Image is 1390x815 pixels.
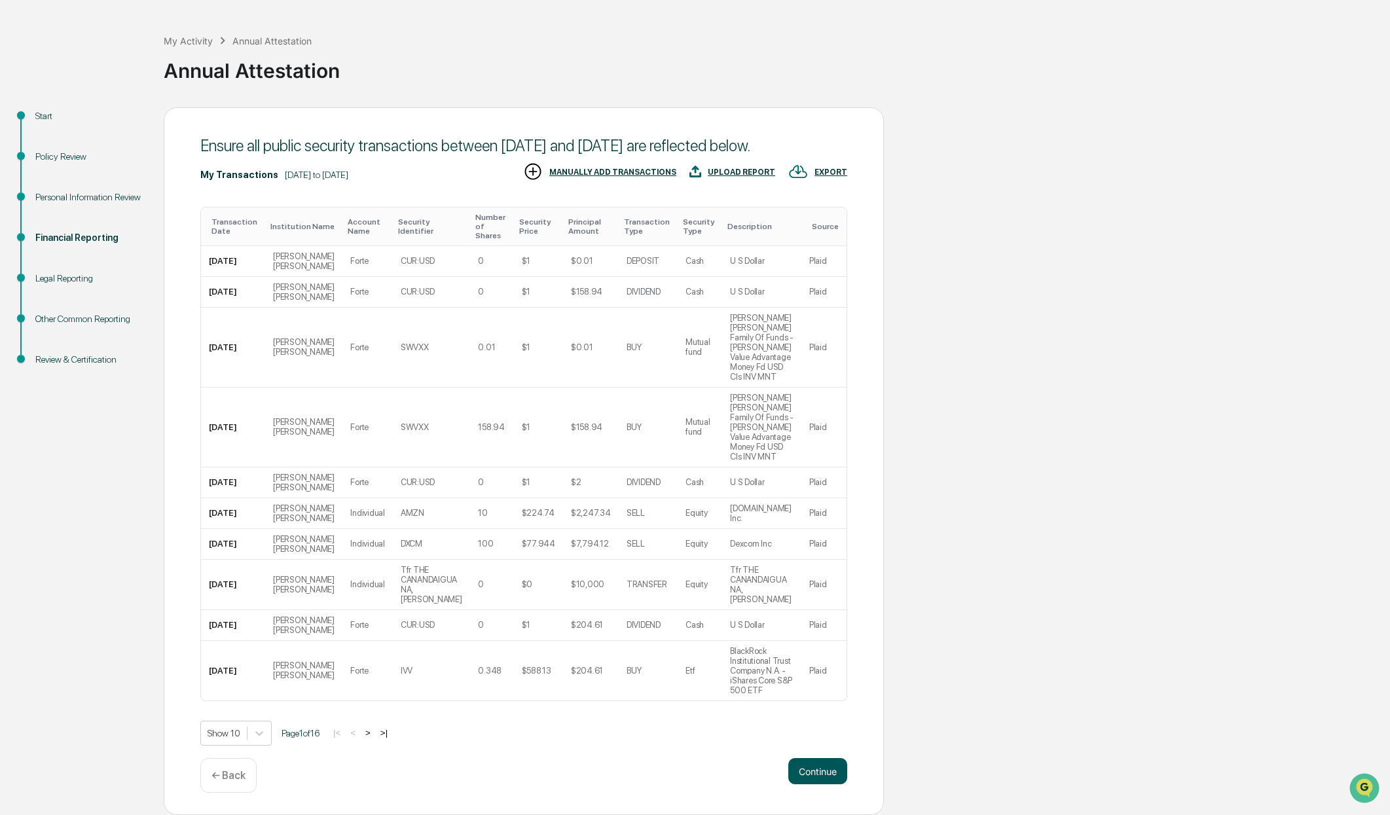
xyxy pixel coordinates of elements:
span: Page 1 of 16 [282,728,320,738]
div: Tfr THE CANANDAIGUA NA, [PERSON_NAME] [401,565,463,604]
td: Forte [342,246,393,277]
td: [DATE] [201,277,265,308]
span: Pylon [130,222,158,232]
div: Annual Attestation [232,35,312,46]
td: Plaid [801,388,847,467]
td: Plaid [801,277,847,308]
div: U S Dollar [730,256,764,266]
div: Policy Review [35,150,143,164]
img: UPLOAD REPORT [689,162,701,181]
div: BUY [627,342,642,352]
div: BUY [627,666,642,676]
div: Mutual fund [686,417,714,437]
div: CUR:USD [401,256,435,266]
button: |< [329,727,344,738]
div: $1 [522,620,530,630]
div: DXCM [401,539,422,549]
div: 0 [478,579,484,589]
div: Toggle SortBy [727,222,796,231]
img: 1746055101610-c473b297-6a78-478c-a979-82029cc54cd1 [13,100,37,124]
td: Plaid [801,467,847,498]
td: Plaid [801,246,847,277]
div: Mutual fund [686,337,714,357]
div: EXPORT [814,168,847,177]
div: 0 [478,256,484,266]
div: CUR:USD [401,287,435,297]
div: My Activity [164,35,213,46]
td: [DATE] [201,560,265,610]
div: Review & Certification [35,353,143,367]
div: DIVIDEND [627,620,661,630]
div: Start [35,109,143,123]
div: 🔎 [13,191,24,202]
div: [PERSON_NAME] [PERSON_NAME] [273,661,335,680]
div: $158.94 [571,287,602,297]
div: 100 [478,539,493,549]
div: $204.61 [571,666,603,676]
td: Plaid [801,498,847,529]
div: BUY [627,422,642,432]
div: Equity [686,508,707,518]
td: Individual [342,498,393,529]
button: >| [376,727,392,738]
td: Forte [342,641,393,700]
div: Toggle SortBy [348,217,388,236]
td: Plaid [801,641,847,700]
td: [DATE] [201,246,265,277]
div: CUR:USD [401,477,435,487]
div: CUR:USD [401,620,435,630]
div: $1 [522,287,530,297]
div: SELL [627,539,645,549]
td: [DATE] [201,388,265,467]
div: [PERSON_NAME] [PERSON_NAME] [273,417,335,437]
div: Start new chat [45,100,215,113]
div: [DATE] to [DATE] [285,170,348,180]
td: [DATE] [201,641,265,700]
div: $1 [522,342,530,352]
div: [PERSON_NAME] [PERSON_NAME] [273,534,335,554]
div: MANUALLY ADD TRANSACTIONS [549,168,676,177]
div: $2 [571,477,581,487]
div: $158.94 [571,422,602,432]
td: [DATE] [201,610,265,641]
div: [PERSON_NAME] [PERSON_NAME] Family Of Funds - [PERSON_NAME] Value Advantage Money Fd USD Cls INV MNT [730,393,794,462]
div: 0.01 [478,342,495,352]
div: SWVXX [401,422,429,432]
span: Attestations [108,165,162,178]
div: Ensure all public security transactions between [DATE] and [DATE] are reflected below. [200,136,847,155]
div: 🖐️ [13,166,24,177]
div: UPLOAD REPORT [708,168,775,177]
div: Legal Reporting [35,272,143,285]
div: $0 [522,579,532,589]
div: AMZN [401,508,424,518]
div: $0.01 [571,256,593,266]
div: Toggle SortBy [683,217,717,236]
div: Cash [686,287,704,297]
div: Toggle SortBy [624,217,672,236]
td: Individual [342,560,393,610]
div: U S Dollar [730,477,764,487]
div: SWVXX [401,342,429,352]
a: 🖐️Preclearance [8,160,90,183]
div: $10,000 [571,579,604,589]
img: EXPORT [788,162,808,181]
td: [DATE] [201,467,265,498]
div: DIVIDEND [627,287,661,297]
div: Toggle SortBy [812,222,841,231]
p: How can we help? [13,27,238,48]
div: [DOMAIN_NAME] Inc. [730,503,794,523]
td: Plaid [801,529,847,560]
div: $1 [522,422,530,432]
div: $7,794.12 [571,539,609,549]
iframe: Open customer support [1348,772,1383,807]
div: Toggle SortBy [568,217,613,236]
a: 🔎Data Lookup [8,185,88,208]
div: 0 [478,477,484,487]
td: Forte [342,467,393,498]
td: [DATE] [201,308,265,388]
td: [DATE] [201,529,265,560]
div: [PERSON_NAME] [PERSON_NAME] [273,282,335,302]
div: 0.348 [478,666,502,676]
div: [PERSON_NAME] [PERSON_NAME] Family Of Funds - [PERSON_NAME] Value Advantage Money Fd USD Cls INV MNT [730,313,794,382]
